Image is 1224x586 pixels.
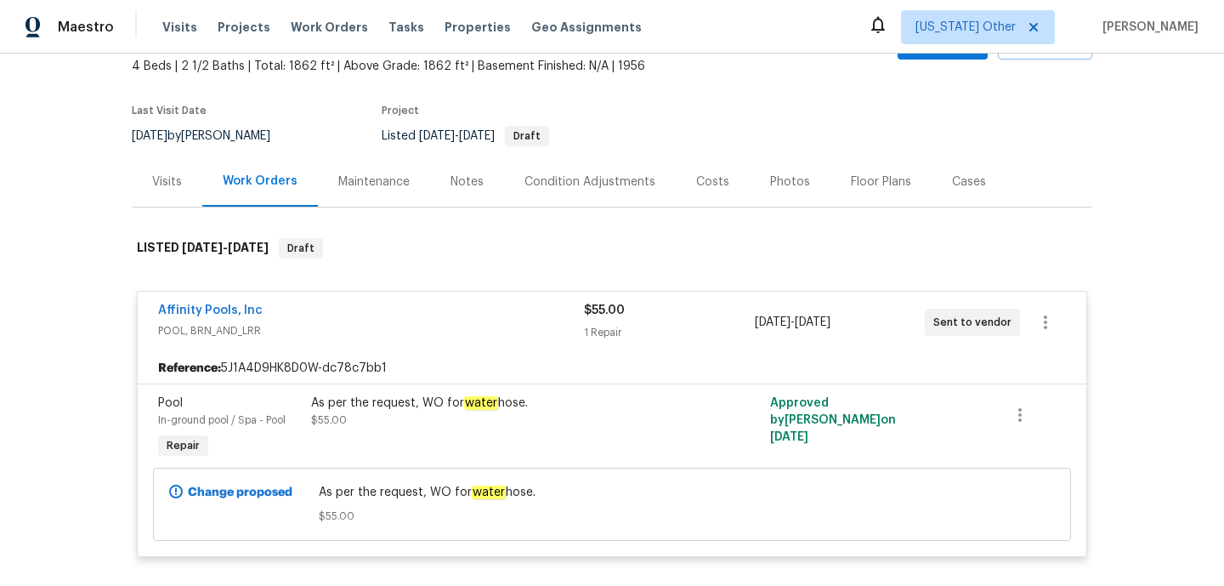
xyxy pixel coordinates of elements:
span: [DATE] [182,242,223,253]
div: Costs [696,174,729,191]
span: - [755,314,830,331]
span: Approved by [PERSON_NAME] on [770,397,896,443]
div: Notes [450,174,484,191]
div: LISTED [DATE]-[DATE]Draft [132,221,1092,276]
span: As per the request, WO for hose. [319,484,906,501]
span: [DATE] [795,316,830,328]
span: Tasks [388,21,424,33]
span: Properties [445,19,511,36]
span: [DATE] [459,130,495,142]
span: Geo Assignments [531,19,642,36]
b: Reference: [158,360,221,377]
div: Visits [152,174,182,191]
span: 4 Beds | 2 1/2 Baths | Total: 1862 ft² | Above Grade: 1862 ft² | Basement Finished: N/A | 1956 [132,58,748,75]
span: POOL, BRN_AND_LRR [158,322,584,339]
span: Draft [507,131,547,141]
span: - [419,130,495,142]
span: Projects [218,19,270,36]
div: 5J1A4D9HK8D0W-dc78c7bb1 [138,353,1086,384]
div: Cases [952,174,986,191]
span: Last Visit Date [132,105,207,116]
b: Change proposed [188,486,292,498]
span: [US_STATE] Other [915,19,1016,36]
div: 1 Repair [584,324,754,341]
span: - [182,242,269,253]
span: $55.00 [584,304,625,316]
div: As per the request, WO for hose. [311,395,683,412]
span: Pool [158,397,183,409]
a: Affinity Pools, Inc [158,304,263,316]
span: Listed [382,130,549,142]
em: water [464,396,498,410]
span: Maestro [58,19,114,36]
span: [PERSON_NAME] [1096,19,1198,36]
span: $55.00 [311,415,347,425]
div: Floor Plans [851,174,911,191]
div: Maintenance [338,174,410,191]
span: $55.00 [319,508,906,525]
span: [DATE] [132,130,167,142]
span: [DATE] [770,431,808,443]
span: Work Orders [291,19,368,36]
span: In-ground pool / Spa - Pool [158,415,286,425]
div: by [PERSON_NAME] [132,126,291,146]
h6: LISTED [137,238,269,259]
em: water [472,486,506,499]
span: [DATE] [228,242,269,253]
span: Sent to vendor [933,314,1018,331]
span: Repair [160,437,207,454]
span: Draft [280,240,321,257]
div: Condition Adjustments [524,174,655,191]
span: Visits [162,19,197,36]
span: [DATE] [755,316,790,328]
span: Project [382,105,419,116]
span: [DATE] [419,130,455,142]
div: Photos [770,174,810,191]
div: Work Orders [223,173,297,190]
